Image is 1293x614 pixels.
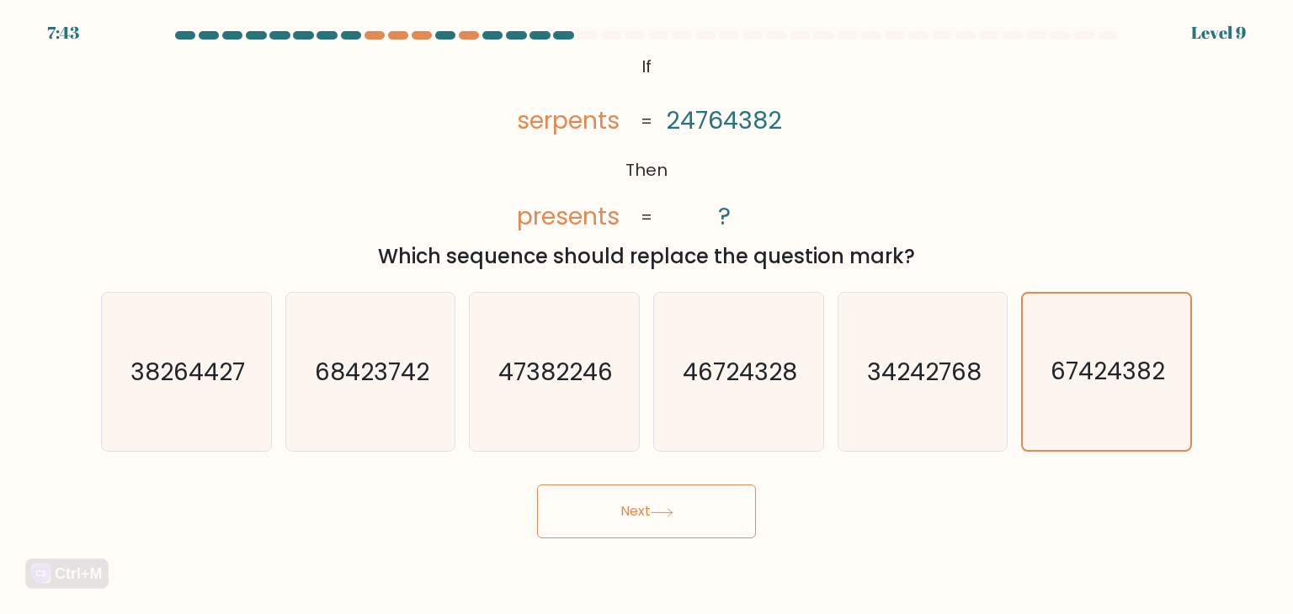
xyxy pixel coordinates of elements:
[1051,356,1165,389] text: 67424382
[537,484,756,538] button: Next
[867,355,982,389] text: 34242768
[518,103,620,137] tspan: serpents
[315,355,429,389] text: 68423742
[497,50,796,235] svg: @import url('[URL][DOMAIN_NAME]);
[111,241,1182,272] div: Which sequence should replace the question mark?
[641,55,652,78] tspan: If
[625,158,668,182] tspan: Then
[666,103,782,137] tspan: 24764382
[718,199,731,233] tspan: ?
[518,199,620,233] tspan: presents
[1191,20,1246,45] div: Level 9
[641,109,652,133] tspan: =
[47,20,79,45] div: 7:43
[55,565,103,582] div: Ctrl+M
[683,355,797,389] text: 46724328
[499,355,614,389] text: 47382246
[130,355,245,389] text: 38264427
[641,205,652,229] tspan: =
